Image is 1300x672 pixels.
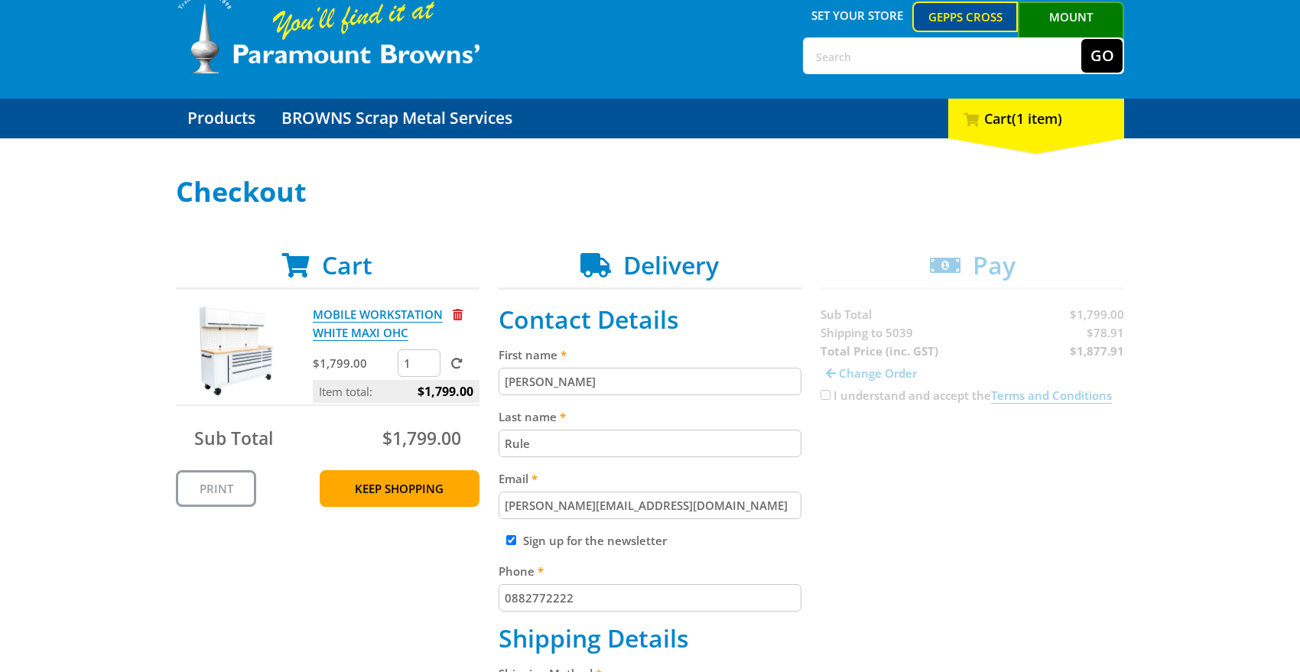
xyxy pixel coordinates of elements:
span: $1,799.00 [418,380,473,403]
input: Please enter your first name. [499,368,802,395]
input: Please enter your email address. [499,492,802,519]
a: Print [176,470,256,507]
span: $1,799.00 [382,426,461,450]
a: Remove from cart [453,307,463,322]
label: First name [499,346,802,364]
img: MOBILE WORKSTATION WHITE MAXI OHC [190,305,282,397]
p: Item total: [313,380,479,403]
a: Go to the BROWNS Scrap Metal Services page [270,99,524,138]
span: Cart [322,248,372,281]
h2: Contact Details [499,305,802,334]
a: Keep Shopping [320,470,479,507]
span: Set your store [803,2,912,29]
p: $1,799.00 [313,354,395,372]
h1: Checkout [176,177,1124,207]
a: Gepps Cross [912,2,1019,32]
input: Search [804,39,1081,73]
span: Delivery [623,248,719,281]
label: Email [499,469,802,488]
button: Go [1081,39,1123,73]
label: Phone [499,562,802,580]
a: MOBILE WORKSTATION WHITE MAXI OHC [313,307,443,341]
span: Sub Total [194,426,273,450]
label: Sign up for the newsletter [523,533,667,548]
input: Please enter your telephone number. [499,584,802,612]
input: Please enter your last name. [499,430,802,457]
a: Go to the Products page [176,99,267,138]
label: Last name [499,407,802,426]
span: (1 item) [1012,109,1062,128]
h2: Shipping Details [499,624,802,653]
div: Cart [948,99,1124,138]
a: Mount [PERSON_NAME] [1018,2,1124,60]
